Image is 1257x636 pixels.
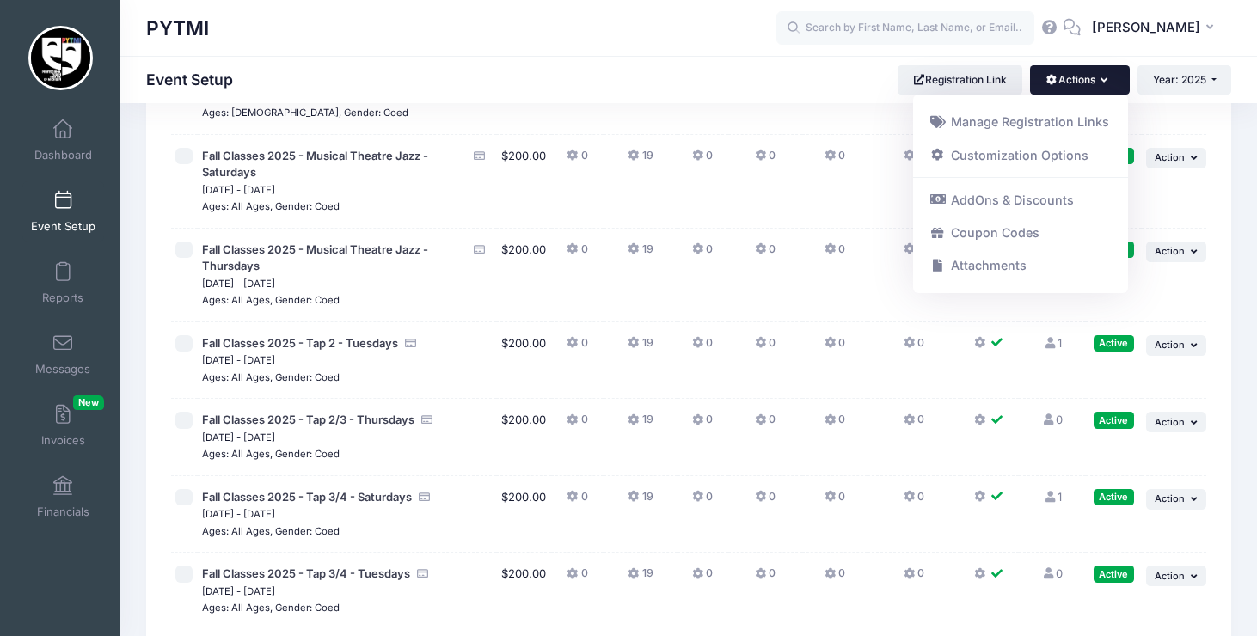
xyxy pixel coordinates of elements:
[202,107,408,119] small: Ages: [DEMOGRAPHIC_DATA], Gender: Coed
[898,65,1022,95] a: Registration Link
[1043,490,1061,504] a: 1
[1146,489,1206,510] button: Action
[28,26,93,90] img: PYTMI
[202,490,412,504] span: Fall Classes 2025 - Tap 3/4 - Saturdays
[1094,335,1134,352] div: Active
[567,242,587,266] button: 0
[416,568,430,579] i: Accepting Credit Card Payments
[755,412,776,437] button: 0
[628,335,653,360] button: 19
[692,335,713,360] button: 0
[567,335,587,360] button: 0
[567,148,587,173] button: 0
[420,414,434,425] i: Accepting Credit Card Payments
[202,149,428,180] span: Fall Classes 2025 - Musical Theatre Jazz - Saturdays
[1137,65,1231,95] button: Year: 2025
[22,110,104,170] a: Dashboard
[904,489,924,514] button: 0
[202,278,275,290] small: [DATE] - [DATE]
[496,553,551,629] td: $200.00
[904,412,924,437] button: 0
[904,566,924,590] button: 0
[418,492,432,503] i: Accepting Credit Card Payments
[496,229,551,322] td: $200.00
[202,336,398,350] span: Fall Classes 2025 - Tap 2 - Tuesdays
[202,294,340,306] small: Ages: All Ages, Gender: Coed
[1146,242,1206,262] button: Action
[922,106,1120,138] a: Manage Registration Links
[34,148,92,162] span: Dashboard
[1030,65,1129,95] button: Actions
[42,290,83,305] span: Reports
[31,219,95,234] span: Event Setup
[628,489,653,514] button: 19
[1043,336,1061,350] a: 1
[1155,151,1185,163] span: Action
[202,354,275,366] small: [DATE] - [DATE]
[202,413,414,426] span: Fall Classes 2025 - Tap 2/3 - Thursdays
[22,181,104,242] a: Event Setup
[41,433,85,448] span: Invoices
[496,476,551,553] td: $200.00
[922,184,1120,217] a: AddOns & Discounts
[146,70,248,89] h1: Event Setup
[755,566,776,590] button: 0
[1146,566,1206,586] button: Action
[904,148,924,173] button: 0
[1155,570,1185,582] span: Action
[755,489,776,514] button: 0
[35,362,90,376] span: Messages
[1094,412,1134,428] div: Active
[628,412,653,437] button: 19
[1092,18,1200,37] span: [PERSON_NAME]
[692,412,713,437] button: 0
[146,9,209,48] h1: PYTMI
[1094,566,1134,582] div: Active
[628,148,653,173] button: 19
[922,217,1120,249] a: Coupon Codes
[755,242,776,266] button: 0
[22,253,104,313] a: Reports
[776,11,1034,46] input: Search by First Name, Last Name, or Email...
[496,322,551,400] td: $200.00
[692,566,713,590] button: 0
[825,335,845,360] button: 0
[825,148,845,173] button: 0
[1042,413,1063,426] a: 0
[567,489,587,514] button: 0
[496,399,551,476] td: $200.00
[922,249,1120,282] a: Attachments
[1153,73,1206,86] span: Year: 2025
[22,467,104,527] a: Financials
[904,335,924,360] button: 0
[202,448,340,460] small: Ages: All Ages, Gender: Coed
[202,566,410,580] span: Fall Classes 2025 - Tap 3/4 - Tuesdays
[692,148,713,173] button: 0
[472,244,486,255] i: Accepting Credit Card Payments
[567,412,587,437] button: 0
[202,371,340,383] small: Ages: All Ages, Gender: Coed
[472,150,486,162] i: Accepting Credit Card Payments
[628,242,653,266] button: 19
[825,412,845,437] button: 0
[202,585,275,597] small: [DATE] - [DATE]
[1146,335,1206,356] button: Action
[202,508,275,520] small: [DATE] - [DATE]
[22,324,104,384] a: Messages
[1155,416,1185,428] span: Action
[692,489,713,514] button: 0
[496,135,551,229] td: $200.00
[1081,9,1231,48] button: [PERSON_NAME]
[825,242,845,266] button: 0
[755,148,776,173] button: 0
[202,184,275,196] small: [DATE] - [DATE]
[825,566,845,590] button: 0
[202,525,340,537] small: Ages: All Ages, Gender: Coed
[1155,339,1185,351] span: Action
[73,395,104,410] span: New
[202,242,428,273] span: Fall Classes 2025 - Musical Theatre Jazz - Thursdays
[1094,489,1134,505] div: Active
[37,505,89,519] span: Financials
[904,242,924,266] button: 0
[1155,245,1185,257] span: Action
